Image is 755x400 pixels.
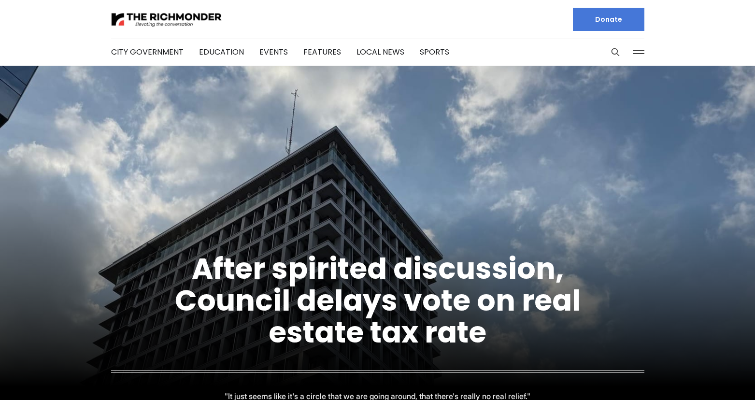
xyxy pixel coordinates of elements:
[303,46,341,57] a: Features
[259,46,288,57] a: Events
[573,8,644,31] a: Donate
[111,11,222,28] img: The Richmonder
[111,46,184,57] a: City Government
[175,248,581,353] a: After spirited discussion, Council delays vote on real estate tax rate
[673,353,755,400] iframe: portal-trigger
[608,45,623,59] button: Search this site
[356,46,404,57] a: Local News
[199,46,244,57] a: Education
[420,46,449,57] a: Sports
